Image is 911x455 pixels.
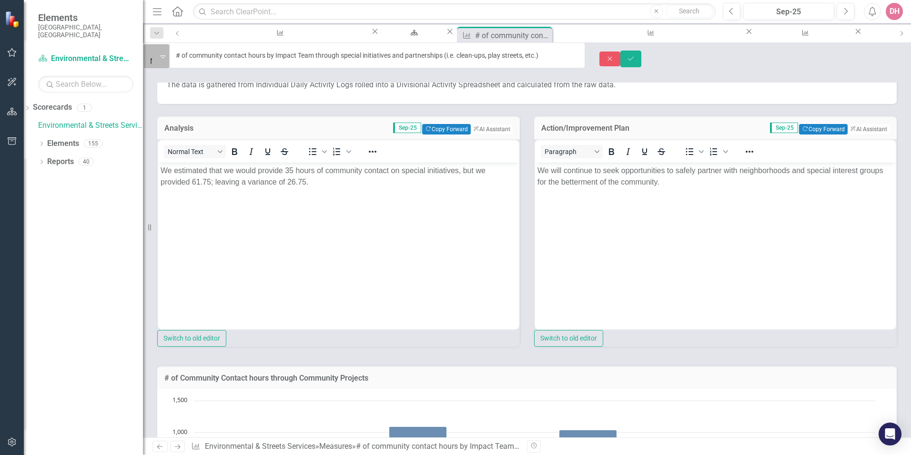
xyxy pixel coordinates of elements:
[158,163,519,329] iframe: Rich Text Area
[164,374,890,383] h3: # of Community Contact hours through Community Projects
[706,145,729,158] div: Numbered list
[226,145,243,158] button: Bold
[170,42,585,68] input: This field is required
[77,103,92,112] div: 1
[743,3,834,20] button: Sep-25
[243,145,259,158] button: Italic
[172,395,187,404] text: 1,500
[563,36,736,48] div: # of Properties brought into compliance through site remediation
[4,10,22,28] img: ClearPoint Strategy
[304,145,328,158] div: Bullet list
[653,145,669,158] button: Strikethrough
[747,6,831,18] div: Sep-25
[388,36,436,48] div: Master Scorecard
[157,330,226,347] button: Switch to old editor
[187,27,370,39] a: Avg Hours from Notification to Action on Nuisance Abatement
[364,145,381,158] button: Reveal or hide additional toolbar items
[167,78,887,93] p: The data is gathered from Individual Daily Activity Logs rolled into a Divisional Activity Spread...
[38,12,133,23] span: Elements
[534,330,603,347] button: Switch to old editor
[762,36,845,48] div: Number of Households Served
[422,124,470,134] button: Copy Forward
[38,120,143,131] a: Environmental & Streets Services
[260,145,276,158] button: Underline
[38,23,133,39] small: [GEOGRAPHIC_DATA], [GEOGRAPHIC_DATA]
[329,145,353,158] div: Numbered list
[84,140,102,148] div: 155
[205,442,315,451] a: Environmental & Streets Services
[770,123,798,133] span: Sep-25
[679,7,699,15] span: Search
[681,145,705,158] div: Bullet list
[356,442,769,451] div: # of community contact hours by Impact Team through special initiatives and partnerships (i.e. cl...
[38,76,133,93] input: Search Below...
[541,145,603,158] button: Block Paragraph
[637,145,653,158] button: Underline
[741,145,758,158] button: Reveal or hide additional toolbar items
[475,30,550,41] div: # of community contact hours by Impact Team through special initiatives and partnerships (i.e. cl...
[754,27,853,39] a: Number of Households Served
[886,3,903,20] button: DH
[168,148,214,155] span: Normal Text
[380,27,445,39] a: Master Scorecard
[79,158,94,166] div: 40
[164,145,226,158] button: Block Normal Text
[545,148,591,155] span: Paragraph
[172,427,187,436] text: 1,000
[33,102,72,113] a: Scorecards
[150,56,152,67] div: Not Defined
[603,145,619,158] button: Bold
[276,145,293,158] button: Strikethrough
[471,124,513,134] button: AI Assistant
[193,3,716,20] input: Search ClearPoint...
[848,124,890,134] button: AI Assistant
[191,441,520,452] div: » »
[666,5,713,18] button: Search
[38,53,133,64] a: Environmental & Streets Services
[799,124,847,134] button: Copy Forward
[554,27,744,39] a: # of Properties brought into compliance through site remediation
[47,138,79,149] a: Elements
[879,423,901,445] div: Open Intercom Messenger
[319,442,352,451] a: Measures
[47,156,74,167] a: Reports
[620,145,636,158] button: Italic
[164,124,233,133] h3: Analysis
[535,163,896,329] iframe: Rich Text Area
[196,36,362,48] div: Avg Hours from Notification to Action on Nuisance Abatement
[541,124,689,133] h3: Action/Improvement Plan
[393,123,421,133] span: Sep-25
